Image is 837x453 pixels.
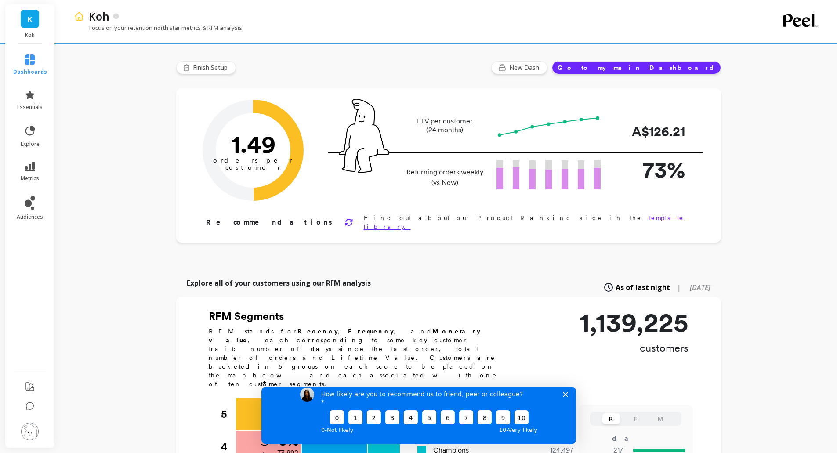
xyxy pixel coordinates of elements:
div: 5 [221,398,235,431]
span: [DATE] [690,283,710,292]
span: New Dash [509,63,542,72]
p: A$126.21 [615,122,685,141]
b: Recency [297,328,338,335]
span: audiences [17,214,43,221]
iframe: Survey by Kateryna from Peel [261,387,576,444]
tspan: orders per [213,156,293,164]
button: New Dash [491,61,547,74]
button: R [602,413,620,424]
img: profile picture [21,423,39,440]
span: Finish Setup [193,63,230,72]
span: explore [21,141,40,148]
button: M [652,413,669,424]
div: days [612,433,648,444]
p: LTV per customer (24 months) [404,117,486,134]
button: Finish Setup [176,61,236,74]
button: Go to my main Dashboard [552,61,721,74]
p: Recommendations [206,217,334,228]
span: essentials [17,104,43,111]
text: 1.49 [231,130,275,159]
img: pal seatted on line [339,99,389,173]
span: | [677,282,681,293]
button: F [627,413,645,424]
p: Explore all of your customers using our RFM analysis [187,278,371,288]
b: Frequency [348,328,394,335]
span: K [28,14,32,24]
span: metrics [21,175,39,182]
p: 1,139,225 [580,309,688,336]
p: RFM stands for , , and , each corresponding to some key customer trait: number of days since the ... [209,327,507,388]
p: Returning orders weekly (vs New) [404,167,486,188]
p: Koh [89,9,109,24]
p: Focus on your retention north star metrics & RFM analysis [74,24,242,32]
tspan: customer [225,163,281,171]
p: customers [580,341,688,355]
img: header icon [74,11,84,22]
p: 73% [615,153,685,186]
span: As of last night [616,282,670,293]
span: dashboards [13,69,47,76]
h2: RFM Segments [209,309,507,323]
p: Koh [14,32,46,39]
p: Find out about our Product Ranking slice in the [364,214,693,231]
